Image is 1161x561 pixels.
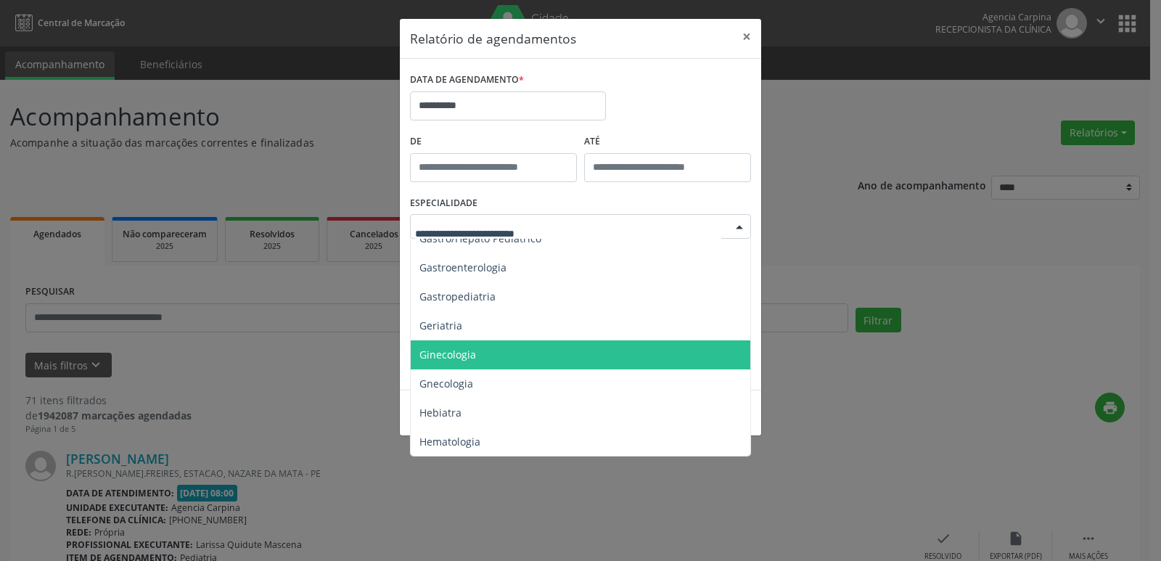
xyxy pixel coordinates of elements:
[419,232,541,245] span: Gastro/Hepato Pediatrico
[410,29,576,48] h5: Relatório de agendamentos
[419,406,461,419] span: Hebiatra
[419,435,480,449] span: Hematologia
[584,131,751,153] label: ATÉ
[419,377,473,390] span: Gnecologia
[732,19,761,54] button: Close
[410,69,524,91] label: DATA DE AGENDAMENTO
[419,290,496,303] span: Gastropediatria
[419,261,506,274] span: Gastroenterologia
[419,319,462,332] span: Geriatria
[419,348,476,361] span: Ginecologia
[410,192,477,215] label: ESPECIALIDADE
[410,131,577,153] label: De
